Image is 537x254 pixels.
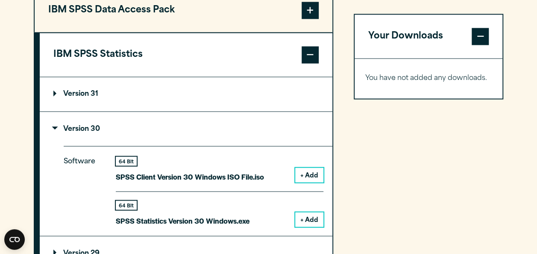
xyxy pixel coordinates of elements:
div: Your Downloads [355,58,503,98]
button: IBM SPSS Statistics [40,33,332,77]
button: Your Downloads [355,15,503,58]
p: You have not added any downloads. [365,72,492,85]
p: Version 30 [53,125,100,132]
button: + Add [295,168,323,182]
p: SPSS Client Version 30 Windows ISO File.iso [116,170,264,183]
button: + Add [295,212,323,227]
div: 64 Bit [116,157,137,165]
summary: Version 31 [40,77,332,111]
p: Version 31 [53,91,98,97]
p: SPSS Statistics Version 30 Windows.exe [116,214,249,227]
summary: Version 30 [40,112,332,146]
p: Software [64,155,102,220]
div: 64 Bit [116,201,137,210]
button: Open CMP widget [4,229,25,250]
